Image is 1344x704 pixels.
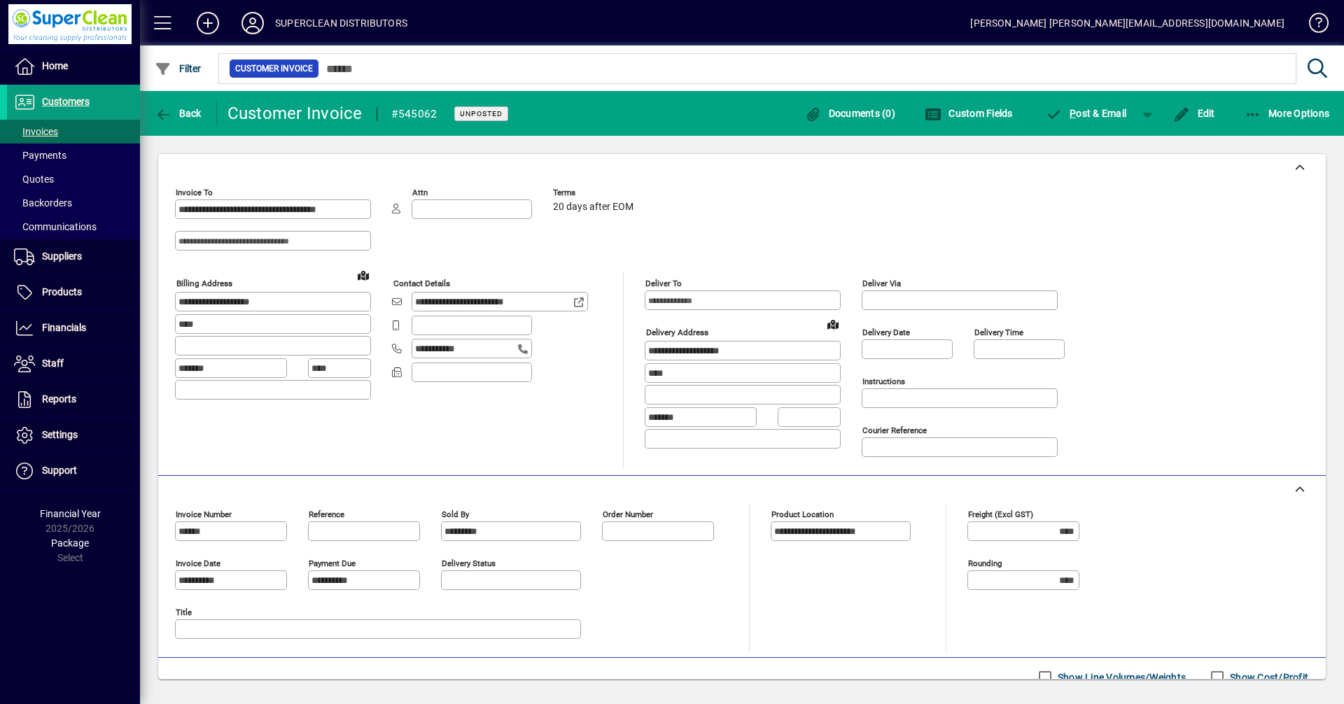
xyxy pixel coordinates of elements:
label: Show Line Volumes/Weights [1055,670,1186,684]
mat-label: Delivery time [974,328,1023,337]
span: Products [42,286,82,297]
mat-label: Delivery status [442,558,496,568]
a: View on map [352,264,374,286]
div: SUPERCLEAN DISTRIBUTORS [275,12,407,34]
mat-label: Product location [771,509,834,519]
span: Home [42,60,68,71]
a: Financials [7,311,140,346]
span: Backorders [14,197,72,209]
a: Products [7,275,140,310]
a: Staff [7,346,140,381]
span: ost & Email [1046,108,1127,119]
span: Filter [155,63,202,74]
span: Customer Invoice [235,62,313,76]
span: More Options [1245,108,1330,119]
a: Quotes [7,167,140,191]
mat-label: Instructions [862,376,905,386]
mat-label: Sold by [442,509,469,519]
span: Communications [14,221,97,232]
mat-label: Reference [309,509,344,519]
span: P [1070,108,1076,119]
button: Add [185,10,230,36]
span: Custom Fields [925,108,1013,119]
label: Show Cost/Profit [1227,670,1308,684]
mat-label: Courier Reference [862,425,927,435]
span: Payments [14,150,66,161]
span: Invoices [14,126,58,137]
button: Back [151,101,205,126]
a: Support [7,453,140,488]
span: Financial Year [40,508,101,519]
button: Edit [1170,101,1219,126]
mat-label: Deliver To [645,279,682,288]
button: Profile [230,10,275,36]
mat-label: Invoice date [176,558,220,568]
a: Communications [7,215,140,239]
span: Suppliers [42,251,82,262]
mat-label: Rounding [968,558,1002,568]
span: Financials [42,322,86,333]
a: Backorders [7,191,140,215]
a: Payments [7,143,140,167]
a: Home [7,49,140,84]
span: Reports [42,393,76,404]
span: Terms [553,188,637,197]
mat-label: Invoice To [176,188,213,197]
a: Reports [7,382,140,417]
span: Back [155,108,202,119]
a: Settings [7,418,140,453]
a: Suppliers [7,239,140,274]
a: View on map [822,313,844,335]
mat-label: Title [176,607,192,617]
span: Unposted [460,109,503,118]
span: Documents (0) [804,108,895,119]
mat-label: Freight (excl GST) [968,509,1033,519]
span: Settings [42,429,78,440]
mat-label: Delivery date [862,328,910,337]
span: 20 days after EOM [553,202,633,213]
div: Customer Invoice [227,102,363,125]
span: Staff [42,358,64,369]
span: Customers [42,96,90,107]
button: Custom Fields [921,101,1016,126]
div: [PERSON_NAME] [PERSON_NAME][EMAIL_ADDRESS][DOMAIN_NAME] [970,12,1284,34]
span: Edit [1173,108,1215,119]
button: More Options [1241,101,1333,126]
mat-label: Invoice number [176,509,232,519]
mat-label: Attn [412,188,428,197]
a: Knowledge Base [1298,3,1326,48]
a: Invoices [7,120,140,143]
span: Package [51,537,89,549]
mat-label: Order number [603,509,653,519]
mat-label: Deliver via [862,279,901,288]
button: Post & Email [1039,101,1134,126]
div: #545062 [391,103,437,125]
button: Documents (0) [801,101,899,126]
mat-label: Payment due [309,558,356,568]
span: Quotes [14,174,54,185]
app-page-header-button: Back [140,101,217,126]
button: Filter [151,56,205,81]
span: Support [42,465,77,476]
